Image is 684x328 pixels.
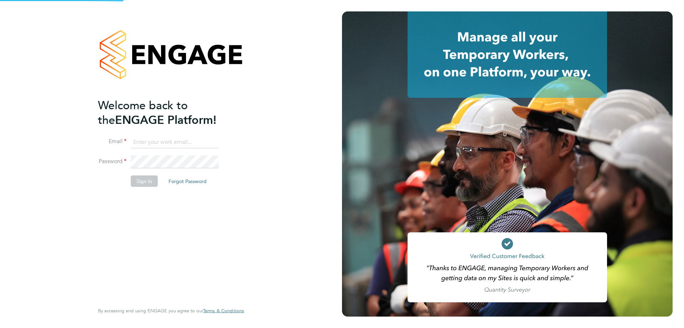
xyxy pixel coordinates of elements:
a: Terms & Conditions [203,308,244,314]
h2: ENGAGE Platform! [98,98,237,127]
span: Terms & Conditions [203,308,244,314]
button: Sign In [131,176,158,187]
span: By accessing and using ENGAGE you agree to our [98,308,244,314]
span: Welcome back to the [98,98,188,127]
button: Forgot Password [163,176,212,187]
label: Email [98,138,126,145]
input: Enter your work email... [131,136,219,148]
label: Password [98,158,126,165]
